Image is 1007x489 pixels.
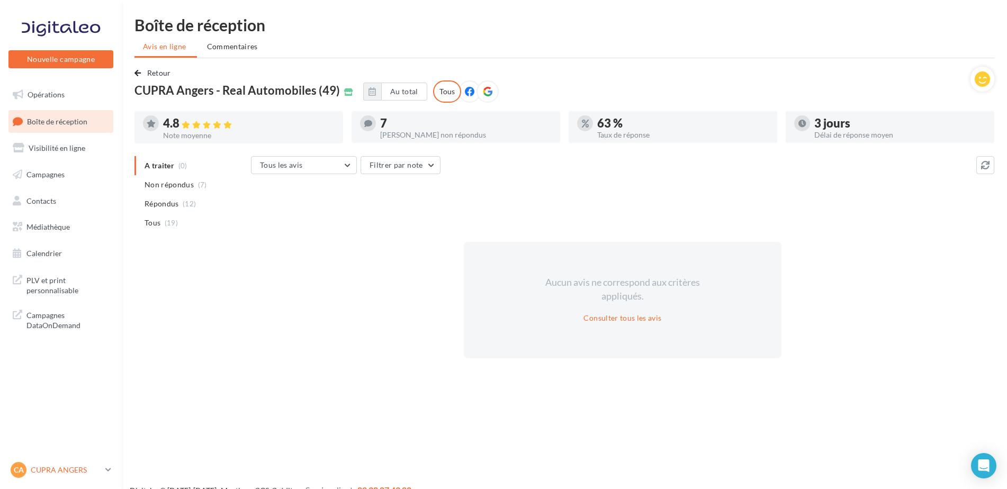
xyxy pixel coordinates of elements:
[814,117,986,129] div: 3 jours
[145,179,194,190] span: Non répondus
[26,196,56,205] span: Contacts
[145,218,160,228] span: Tous
[381,83,427,101] button: Au total
[6,84,115,106] a: Opérations
[6,137,115,159] a: Visibilité en ligne
[27,116,87,125] span: Boîte de réception
[14,465,24,475] span: CA
[134,17,994,33] div: Boîte de réception
[6,110,115,133] a: Boîte de réception
[26,170,65,179] span: Campagnes
[363,83,427,101] button: Au total
[147,68,171,77] span: Retour
[6,269,115,300] a: PLV et print personnalisable
[380,131,552,139] div: [PERSON_NAME] non répondus
[198,180,207,189] span: (7)
[597,131,769,139] div: Taux de réponse
[8,50,113,68] button: Nouvelle campagne
[361,156,440,174] button: Filtrer par note
[165,219,178,227] span: (19)
[6,304,115,335] a: Campagnes DataOnDemand
[8,460,113,480] a: CA CUPRA ANGERS
[163,117,335,130] div: 4.8
[532,276,714,303] div: Aucun avis ne correspond aux critères appliqués.
[597,117,769,129] div: 63 %
[26,273,109,296] span: PLV et print personnalisable
[28,90,65,99] span: Opérations
[380,117,552,129] div: 7
[260,160,303,169] span: Tous les avis
[6,190,115,212] a: Contacts
[26,249,62,258] span: Calendrier
[6,164,115,186] a: Campagnes
[814,131,986,139] div: Délai de réponse moyen
[251,156,357,174] button: Tous les avis
[145,198,179,209] span: Répondus
[26,308,109,331] span: Campagnes DataOnDemand
[6,242,115,265] a: Calendrier
[163,132,335,139] div: Note moyenne
[971,453,996,478] div: Open Intercom Messenger
[134,85,340,96] span: CUPRA Angers - Real Automobiles (49)
[6,216,115,238] a: Médiathèque
[26,222,70,231] span: Médiathèque
[433,80,461,103] div: Tous
[183,200,196,208] span: (12)
[29,143,85,152] span: Visibilité en ligne
[31,465,101,475] p: CUPRA ANGERS
[579,312,666,324] button: Consulter tous les avis
[207,42,258,51] span: Commentaires
[134,67,175,79] button: Retour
